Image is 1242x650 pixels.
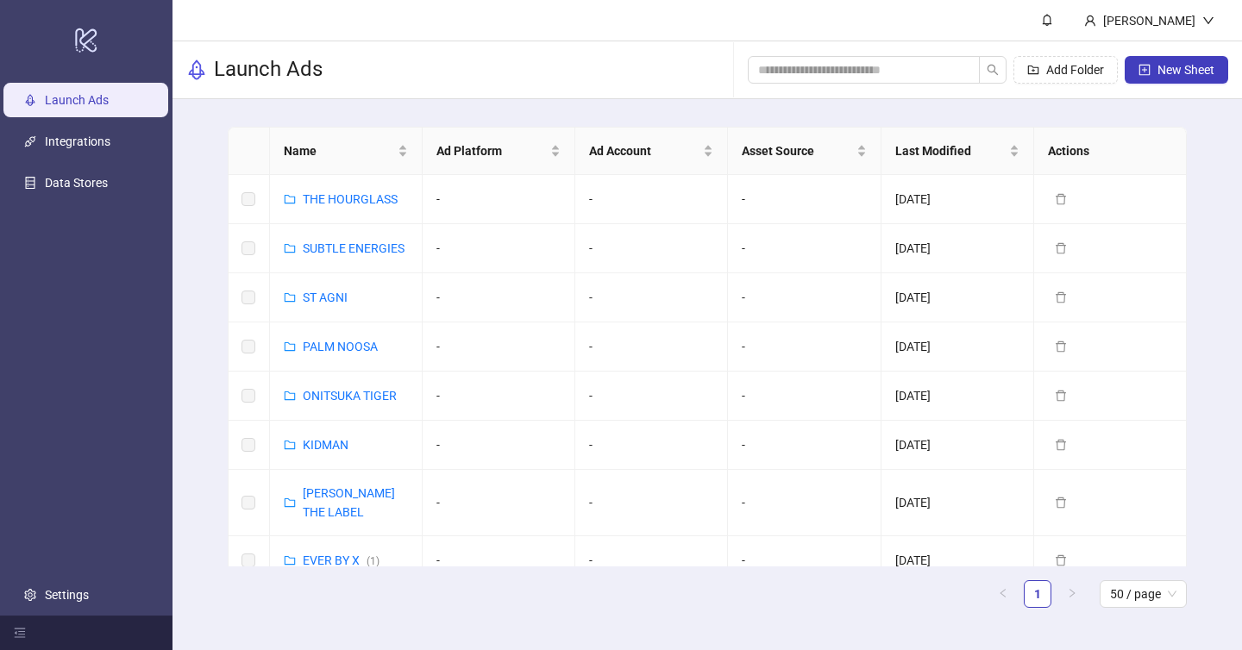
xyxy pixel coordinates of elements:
td: - [423,322,575,372]
span: Name [284,141,394,160]
span: ( 1 ) [367,555,379,567]
td: [DATE] [881,536,1034,585]
td: [DATE] [881,224,1034,273]
a: ONITSUKA TIGER [303,389,397,403]
td: - [728,536,881,585]
button: New Sheet [1125,56,1228,84]
span: search [987,64,999,76]
td: - [423,421,575,470]
span: bell [1041,14,1053,26]
span: right [1067,588,1077,598]
span: Ad Account [589,141,699,160]
span: folder [284,497,296,509]
span: delete [1055,193,1067,205]
span: delete [1055,554,1067,566]
td: - [575,536,728,585]
td: - [423,536,575,585]
button: right [1058,580,1086,608]
span: Ad Platform [436,141,547,160]
li: Previous Page [989,580,1017,608]
td: - [423,175,575,224]
td: - [728,470,881,536]
td: [DATE] [881,273,1034,322]
span: folder [284,341,296,353]
td: - [728,322,881,372]
span: folder [284,554,296,566]
a: [PERSON_NAME] THE LABEL [303,486,395,519]
span: Add Folder [1046,63,1104,77]
span: folder-add [1027,64,1039,76]
a: Integrations [45,134,110,148]
span: delete [1055,341,1067,353]
a: SUBTLE ENERGIES [303,241,405,255]
td: - [575,372,728,421]
div: [PERSON_NAME] [1096,11,1202,30]
span: folder [284,242,296,254]
h3: Launch Ads [214,56,323,84]
th: Actions [1034,128,1187,175]
a: ST AGNI [303,291,348,304]
a: 1 [1025,581,1051,607]
td: - [423,224,575,273]
a: PALM NOOSA [303,340,378,353]
td: [DATE] [881,421,1034,470]
span: folder [284,390,296,402]
a: THE HOURGLASS [303,192,398,206]
td: - [728,372,881,421]
button: left [989,580,1017,608]
td: [DATE] [881,470,1034,536]
span: folder [284,439,296,451]
td: - [575,322,728,372]
li: Next Page [1058,580,1086,608]
th: Asset Source [728,128,881,175]
span: user [1084,15,1096,27]
td: - [575,224,728,273]
td: - [728,421,881,470]
th: Name [270,128,423,175]
td: - [728,273,881,322]
a: KIDMAN [303,438,348,452]
td: - [575,273,728,322]
th: Ad Platform [423,128,575,175]
span: plus-square [1138,64,1151,76]
th: Last Modified [881,128,1034,175]
span: rocket [186,59,207,80]
a: Data Stores [45,176,108,190]
span: delete [1055,291,1067,303]
a: Settings [45,588,89,602]
td: - [423,470,575,536]
td: - [575,470,728,536]
td: - [728,224,881,273]
td: - [728,175,881,224]
span: Last Modified [895,141,1006,160]
td: [DATE] [881,175,1034,224]
td: - [423,372,575,421]
span: 50 / page [1110,581,1176,607]
span: delete [1055,439,1067,451]
td: - [423,273,575,322]
a: EVER BY X(1) [303,553,379,567]
div: Page Size [1100,580,1187,608]
span: delete [1055,242,1067,254]
span: folder [284,193,296,205]
th: Ad Account [575,128,728,175]
span: delete [1055,497,1067,509]
td: - [575,175,728,224]
span: down [1202,15,1214,27]
span: New Sheet [1157,63,1214,77]
span: Asset Source [742,141,852,160]
td: [DATE] [881,322,1034,372]
span: left [998,588,1008,598]
span: folder [284,291,296,303]
button: Add Folder [1013,56,1118,84]
span: delete [1055,390,1067,402]
span: menu-fold [14,627,26,639]
td: [DATE] [881,372,1034,421]
li: 1 [1024,580,1051,608]
td: - [575,421,728,470]
a: Launch Ads [45,93,109,107]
